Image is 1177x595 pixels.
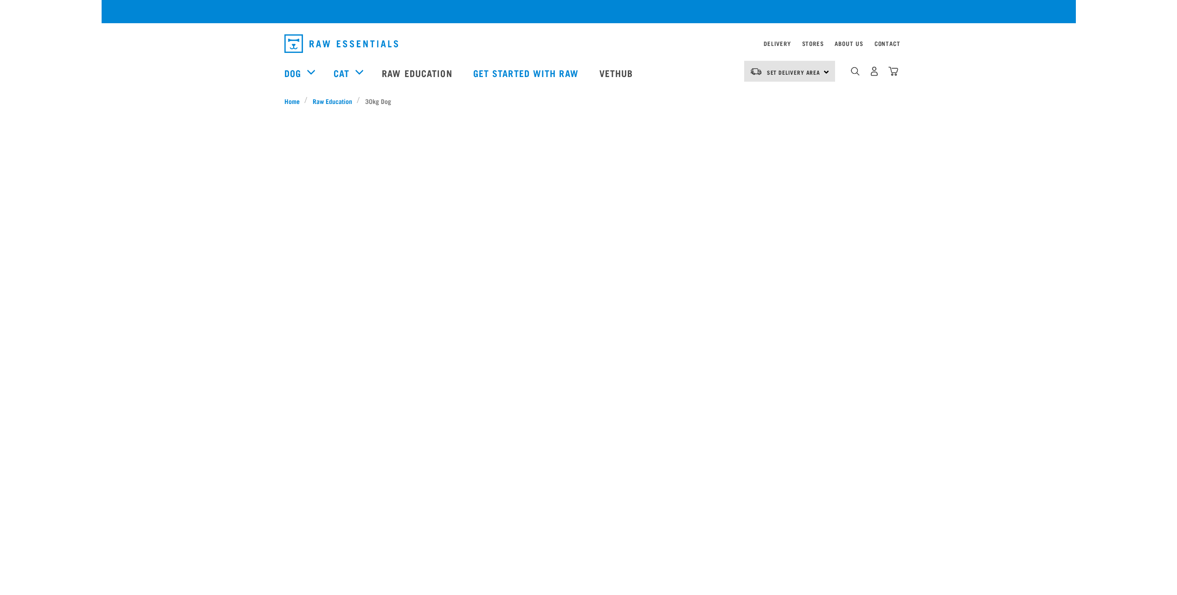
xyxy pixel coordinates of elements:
a: About Us [835,42,863,45]
a: Stores [802,42,824,45]
span: Home [284,96,300,106]
a: Delivery [764,42,791,45]
nav: dropdown navigation [277,31,900,57]
a: Raw Education [373,54,463,91]
a: Raw Education [308,96,357,106]
a: Vethub [590,54,645,91]
img: Raw Essentials Logo [284,34,398,53]
a: Dog [284,66,301,80]
a: Get started with Raw [464,54,590,91]
span: Set Delivery Area [767,71,821,74]
a: Home [284,96,305,106]
span: Raw Education [313,96,352,106]
img: van-moving.png [750,67,762,76]
nav: breadcrumbs [284,96,893,106]
nav: dropdown navigation [102,54,1076,91]
img: user.png [869,66,879,76]
img: home-icon@2x.png [888,66,898,76]
a: Contact [875,42,900,45]
a: Cat [334,66,349,80]
img: home-icon-1@2x.png [851,67,860,76]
